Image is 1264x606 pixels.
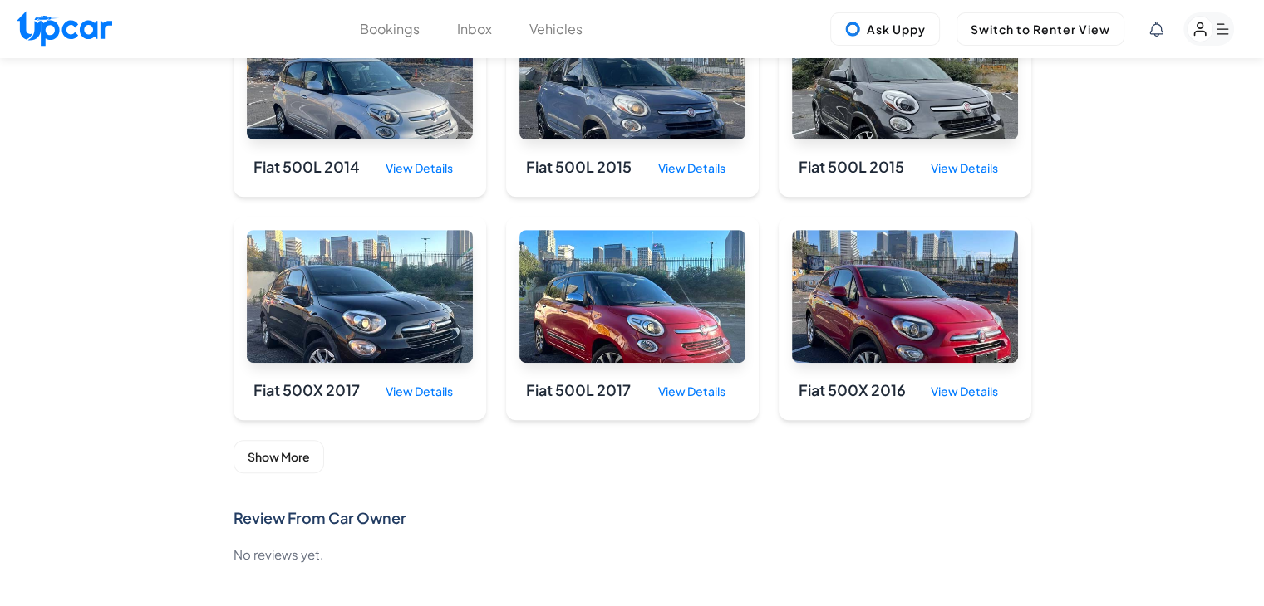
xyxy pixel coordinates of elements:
img: Fiat 500L 2017 [519,230,745,363]
div: View Details [917,153,1011,183]
div: Fiat 500L 2015 [526,155,632,181]
img: Upcar Logo [17,11,112,46]
div: Fiat 500L 2014 [253,155,360,181]
button: Show More [234,440,324,473]
button: Inbox [457,19,492,39]
img: Fiat 500L 2015 [519,7,745,139]
div: View Details [645,376,739,407]
img: Fiat 500X 2017 [247,230,473,363]
div: View Details [372,376,466,407]
div: View Details [917,376,1011,407]
div: View Details [645,153,739,183]
button: Switch to Renter View [957,12,1124,46]
div: Fiat 500L 2017 [526,379,631,404]
h2: Review From Car Owner [234,506,1031,530]
img: Fiat 500L 2015 [792,7,1018,139]
div: Fiat 500X 2016 [799,379,906,404]
div: Fiat 500L 2015 [799,155,904,181]
p: No reviews yet. [234,543,1031,566]
img: Uppy [844,21,861,37]
img: Fiat 500L 2014 [247,7,473,139]
button: Vehicles [529,19,583,39]
button: Bookings [360,19,420,39]
button: Ask Uppy [830,12,940,46]
img: Fiat 500X 2016 [792,230,1018,363]
div: View Details [372,153,466,183]
div: Fiat 500X 2017 [253,379,360,404]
